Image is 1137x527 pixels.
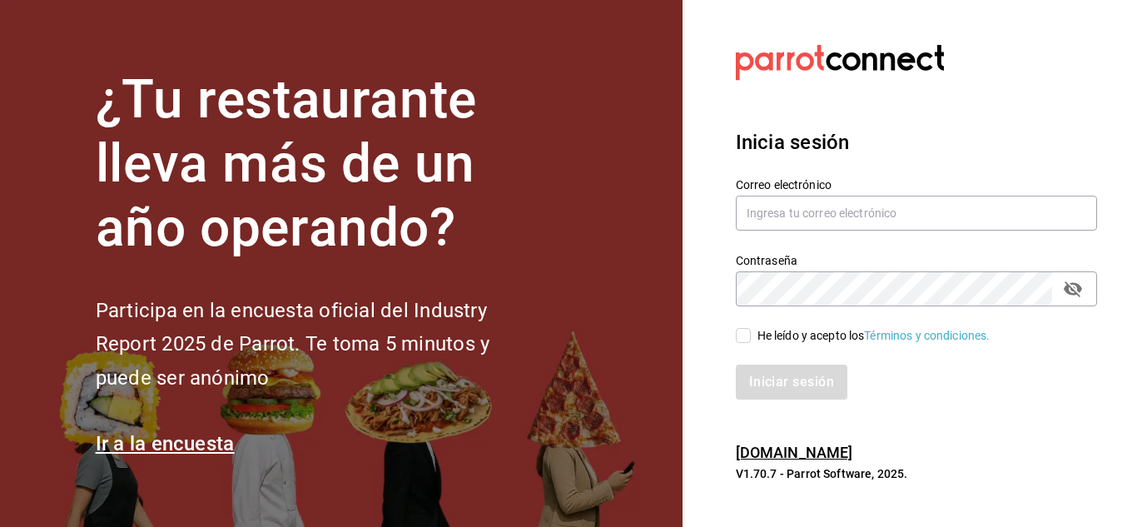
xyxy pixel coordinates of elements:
h1: ¿Tu restaurante lleva más de un año operando? [96,68,545,260]
div: He leído y acepto los [757,327,991,345]
a: Ir a la encuesta [96,432,235,455]
p: V1.70.7 - Parrot Software, 2025. [736,465,1097,482]
a: [DOMAIN_NAME] [736,444,853,461]
input: Ingresa tu correo electrónico [736,196,1097,231]
h2: Participa en la encuesta oficial del Industry Report 2025 de Parrot. Te toma 5 minutos y puede se... [96,294,545,395]
button: passwordField [1059,275,1087,303]
h3: Inicia sesión [736,127,1097,157]
label: Correo electrónico [736,179,1097,191]
label: Contraseña [736,255,1097,266]
a: Términos y condiciones. [864,329,990,342]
